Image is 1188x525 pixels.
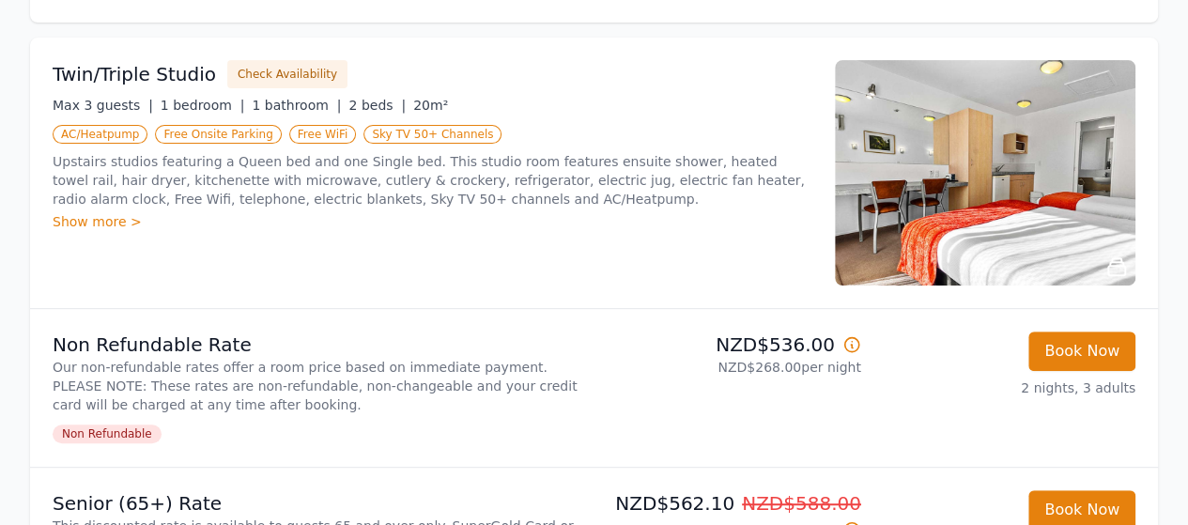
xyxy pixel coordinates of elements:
[53,98,153,113] span: Max 3 guests |
[348,98,406,113] span: 2 beds |
[155,125,281,144] span: Free Onsite Parking
[1028,332,1135,371] button: Book Now
[53,425,162,443] span: Non Refundable
[227,60,347,88] button: Check Availability
[742,492,861,515] span: NZD$588.00
[602,332,861,358] p: NZD$536.00
[53,152,812,208] p: Upstairs studios featuring a Queen bed and one Single bed. This studio room features ensuite show...
[53,61,216,87] h3: Twin/Triple Studio
[53,358,587,414] p: Our non-refundable rates offer a room price based on immediate payment. PLEASE NOTE: These rates ...
[413,98,448,113] span: 20m²
[252,98,341,113] span: 1 bathroom |
[602,358,861,377] p: NZD$268.00 per night
[53,125,147,144] span: AC/Heatpump
[161,98,245,113] span: 1 bedroom |
[53,212,812,231] div: Show more >
[876,378,1135,397] p: 2 nights, 3 adults
[53,490,587,517] p: Senior (65+) Rate
[289,125,357,144] span: Free WiFi
[363,125,501,144] span: Sky TV 50+ Channels
[53,332,587,358] p: Non Refundable Rate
